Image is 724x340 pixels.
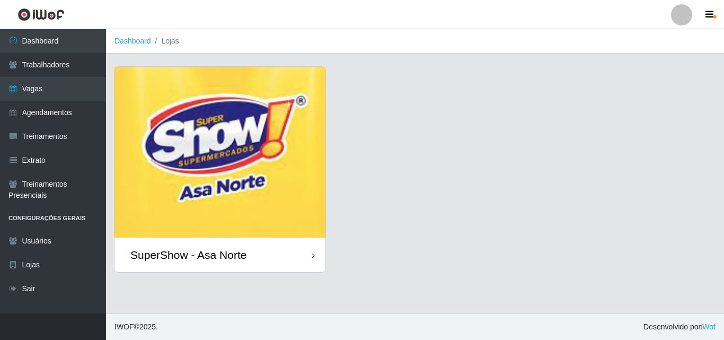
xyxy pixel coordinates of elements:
[130,248,246,261] div: SuperShow - Asa Norte
[106,29,724,54] nav: breadcrumb
[701,322,716,331] a: iWof
[17,8,65,21] img: CoreUI Logo
[114,322,134,331] span: IWOF
[151,36,179,47] li: Lojas
[114,67,325,238] img: cardImg
[643,321,716,333] span: Desenvolvido por
[114,67,325,272] a: SuperShow - Asa Norte
[114,37,151,45] a: Dashboard
[114,321,158,333] span: © 2025 .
